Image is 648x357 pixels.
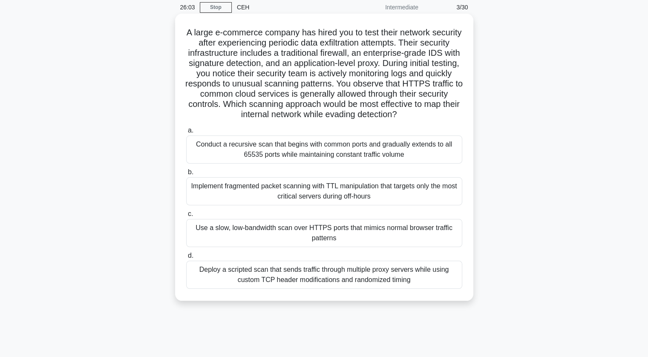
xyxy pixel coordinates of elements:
[185,27,463,120] h5: A large e-commerce company has hired you to test their network security after experiencing period...
[188,127,193,134] span: a.
[186,135,462,164] div: Conduct a recursive scan that begins with common ports and gradually extends to all 65535 ports w...
[188,210,193,217] span: c.
[186,177,462,205] div: Implement fragmented packet scanning with TTL manipulation that targets only the most critical se...
[188,252,193,259] span: d.
[200,2,232,13] a: Stop
[188,168,193,176] span: b.
[186,261,462,289] div: Deploy a scripted scan that sends traffic through multiple proxy servers while using custom TCP h...
[186,219,462,247] div: Use a slow, low-bandwidth scan over HTTPS ports that mimics normal browser traffic patterns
